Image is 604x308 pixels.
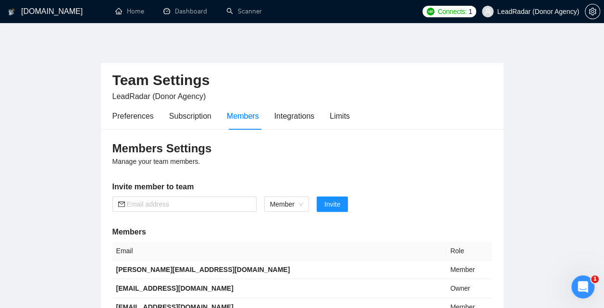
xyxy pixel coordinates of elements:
[585,8,600,15] a: setting
[317,197,348,212] button: Invite
[585,4,600,19] button: setting
[330,110,350,122] div: Limits
[112,71,492,90] h2: Team Settings
[438,6,467,17] span: Connects:
[446,260,492,279] td: Member
[446,242,492,260] th: Role
[427,8,434,15] img: upwork-logo.png
[112,181,492,193] h5: Invite member to team
[163,7,207,15] a: dashboardDashboard
[112,158,200,165] span: Manage your team members.
[571,275,594,298] iframe: Intercom live chat
[585,8,600,15] span: setting
[112,110,154,122] div: Preferences
[324,199,340,209] span: Invite
[591,275,599,283] span: 1
[112,141,492,156] h3: Members Settings
[112,226,492,238] h5: Members
[116,284,234,292] b: [EMAIL_ADDRESS][DOMAIN_NAME]
[468,6,472,17] span: 1
[127,199,251,209] input: Email address
[484,8,491,15] span: user
[115,7,144,15] a: homeHome
[270,197,303,211] span: Member
[274,110,315,122] div: Integrations
[118,201,125,208] span: mail
[8,4,15,20] img: logo
[446,279,492,298] td: Owner
[112,242,446,260] th: Email
[112,92,206,100] span: LeadRadar (Donor Agency)
[227,110,259,122] div: Members
[226,7,262,15] a: searchScanner
[169,110,211,122] div: Subscription
[116,266,290,273] b: [PERSON_NAME][EMAIL_ADDRESS][DOMAIN_NAME]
